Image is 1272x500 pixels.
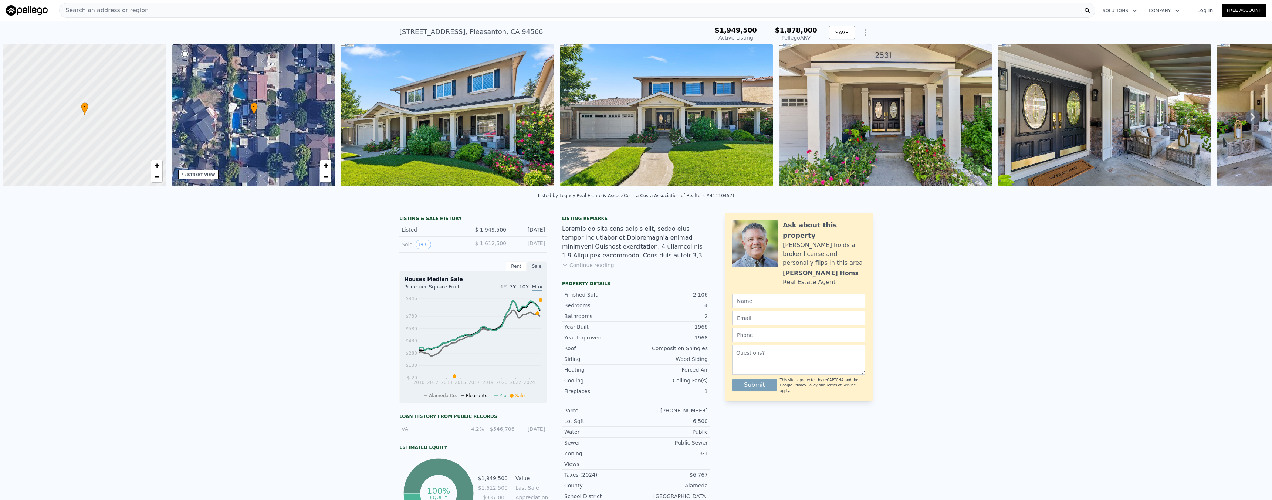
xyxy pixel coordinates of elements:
[1222,4,1266,17] a: Free Account
[636,388,708,395] div: 1
[732,311,865,325] input: Email
[402,226,467,233] div: Listed
[154,172,159,181] span: −
[81,102,88,115] div: •
[429,393,457,398] span: Alameda Co.
[636,471,708,479] div: $6,767
[402,240,467,249] div: Sold
[564,428,636,436] div: Water
[564,460,636,468] div: Views
[482,380,494,385] tspan: 2019
[564,291,636,298] div: Finished Sqft
[514,484,547,492] td: Last Sale
[564,482,636,489] div: County
[636,450,708,457] div: R-1
[564,366,636,374] div: Heating
[636,312,708,320] div: 2
[636,377,708,384] div: Ceiling Fan(s)
[829,26,855,39] button: SAVE
[775,34,817,41] div: Pellego ARV
[478,484,508,492] td: $1,612,500
[564,355,636,363] div: Siding
[1188,7,1222,14] a: Log In
[732,328,865,342] input: Phone
[510,380,521,385] tspan: 2022
[406,351,417,356] tspan: $280
[779,44,992,186] img: Sale: 167671473 Parcel: 33596246
[6,5,48,16] img: Pellego
[427,380,439,385] tspan: 2012
[324,172,328,181] span: −
[499,393,506,398] span: Zip
[564,377,636,384] div: Cooling
[406,338,417,344] tspan: $430
[564,418,636,425] div: Lot Sqft
[564,493,636,500] div: School District
[458,425,484,433] div: 4.2%
[514,474,547,482] td: Value
[515,393,525,398] span: Sale
[562,224,710,260] div: Loremip do sita cons adipis elit, seddo eius tempor inc utlabor et Doloremagn'a enimad minimveni ...
[512,226,545,233] div: [DATE]
[775,26,817,34] span: $1,878,000
[324,161,328,170] span: +
[519,425,545,433] div: [DATE]
[564,345,636,352] div: Roof
[562,261,614,269] button: Continue reading
[636,482,708,489] div: Alameda
[783,278,836,287] div: Real Estate Agent
[320,160,331,171] a: Zoom in
[406,296,417,301] tspan: $946
[406,363,417,368] tspan: $130
[488,425,514,433] div: $546,706
[636,291,708,298] div: 2,106
[60,6,149,15] span: Search an address or region
[466,393,490,398] span: Pleasanton
[998,44,1211,186] img: Sale: 167671473 Parcel: 33596246
[404,283,473,295] div: Price per Square Foot
[564,407,636,414] div: Parcel
[404,276,542,283] div: Houses Median Sale
[402,425,454,433] div: VA
[250,102,258,115] div: •
[636,366,708,374] div: Forced Air
[564,439,636,446] div: Sewer
[399,413,547,419] div: Loan history from public records
[732,294,865,308] input: Name
[510,284,516,290] span: 3Y
[455,380,466,385] tspan: 2015
[636,418,708,425] div: 6,500
[187,172,215,178] div: STREET VIEW
[441,380,452,385] tspan: 2013
[564,388,636,395] div: Fireplaces
[427,486,450,496] tspan: 100%
[564,450,636,457] div: Zoning
[341,44,554,186] img: Sale: 167671473 Parcel: 33596246
[636,428,708,436] div: Public
[478,474,508,482] td: $1,949,500
[636,334,708,341] div: 1968
[564,471,636,479] div: Taxes (2024)
[538,193,734,198] div: Listed by Legacy Real Estate & Assoc. (Contra Costa Association of Realtors #41110457)
[1097,4,1143,17] button: Solutions
[399,445,547,450] div: Estimated Equity
[81,104,88,110] span: •
[562,216,710,222] div: Listing remarks
[512,240,545,249] div: [DATE]
[636,407,708,414] div: [PHONE_NUMBER]
[151,171,162,182] a: Zoom out
[399,27,543,37] div: [STREET_ADDRESS] , Pleasanton , CA 94566
[406,314,417,319] tspan: $730
[560,44,773,186] img: Sale: 167671473 Parcel: 33596246
[1143,4,1185,17] button: Company
[475,240,506,246] span: $ 1,612,500
[250,104,258,110] span: •
[564,312,636,320] div: Bathrooms
[430,494,447,500] tspan: equity
[519,284,529,290] span: 10Y
[506,261,527,271] div: Rent
[564,334,636,341] div: Year Improved
[407,375,417,381] tspan: $-20
[496,380,508,385] tspan: 2020
[413,380,425,385] tspan: 2010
